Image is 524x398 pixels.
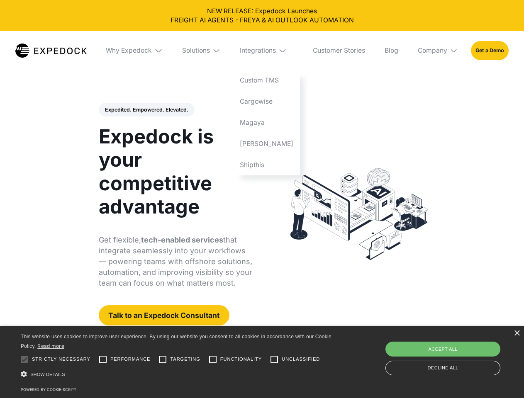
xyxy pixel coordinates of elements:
[471,41,509,60] a: Get a Demo
[234,91,300,112] a: Cargowise
[234,154,300,175] a: Shipthis
[234,70,300,175] nav: Integrations
[234,112,300,133] a: Magaya
[99,125,253,218] h1: Expedock is your competitive advantage
[100,31,169,70] div: Why Expedock
[106,46,152,55] div: Why Expedock
[182,46,210,55] div: Solutions
[141,235,223,244] strong: tech-enabled services
[30,372,65,377] span: Show details
[7,16,518,25] a: FREIGHT AI AGENTS - FREYA & AI OUTLOOK AUTOMATION
[21,387,76,392] a: Powered by cookie-script
[32,356,90,363] span: Strictly necessary
[21,369,334,380] div: Show details
[306,31,371,70] a: Customer Stories
[282,356,320,363] span: Unclassified
[99,305,229,325] a: Talk to an Expedock Consultant
[170,356,200,363] span: Targeting
[220,356,262,363] span: Functionality
[99,235,253,289] p: Get flexible, that integrate seamlessly into your workflows — powering teams with offshore soluti...
[411,31,464,70] div: Company
[386,308,524,398] iframe: Chat Widget
[175,31,227,70] div: Solutions
[21,334,331,349] span: This website uses cookies to improve user experience. By using our website you consent to all coo...
[378,31,405,70] a: Blog
[234,70,300,91] a: Custom TMS
[7,7,518,25] div: NEW RELEASE: Expedock Launches
[418,46,447,55] div: Company
[240,46,276,55] div: Integrations
[37,343,64,349] a: Read more
[234,133,300,154] a: [PERSON_NAME]
[234,31,300,70] div: Integrations
[110,356,151,363] span: Performance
